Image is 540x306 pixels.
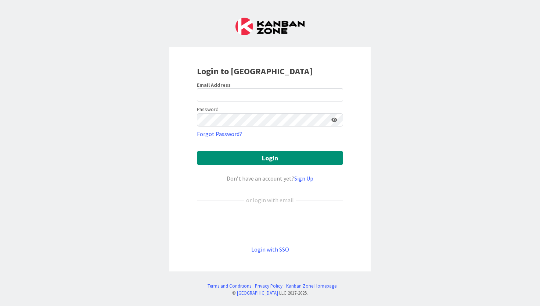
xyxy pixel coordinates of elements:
[251,246,289,253] a: Login with SSO
[197,106,219,113] label: Password
[197,151,343,165] button: Login
[244,196,296,204] div: or login with email
[193,217,347,233] iframe: Sign in with Google Button
[197,82,231,88] label: Email Address
[255,282,282,289] a: Privacy Policy
[204,289,336,296] div: © LLC 2017- 2025 .
[286,282,336,289] a: Kanban Zone Homepage
[235,18,305,35] img: Kanban Zone
[294,175,313,182] a: Sign Up
[197,174,343,183] div: Don’t have an account yet?
[197,129,242,138] a: Forgot Password?
[208,282,251,289] a: Terms and Conditions
[237,290,278,296] a: [GEOGRAPHIC_DATA]
[197,65,313,77] b: Login to [GEOGRAPHIC_DATA]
